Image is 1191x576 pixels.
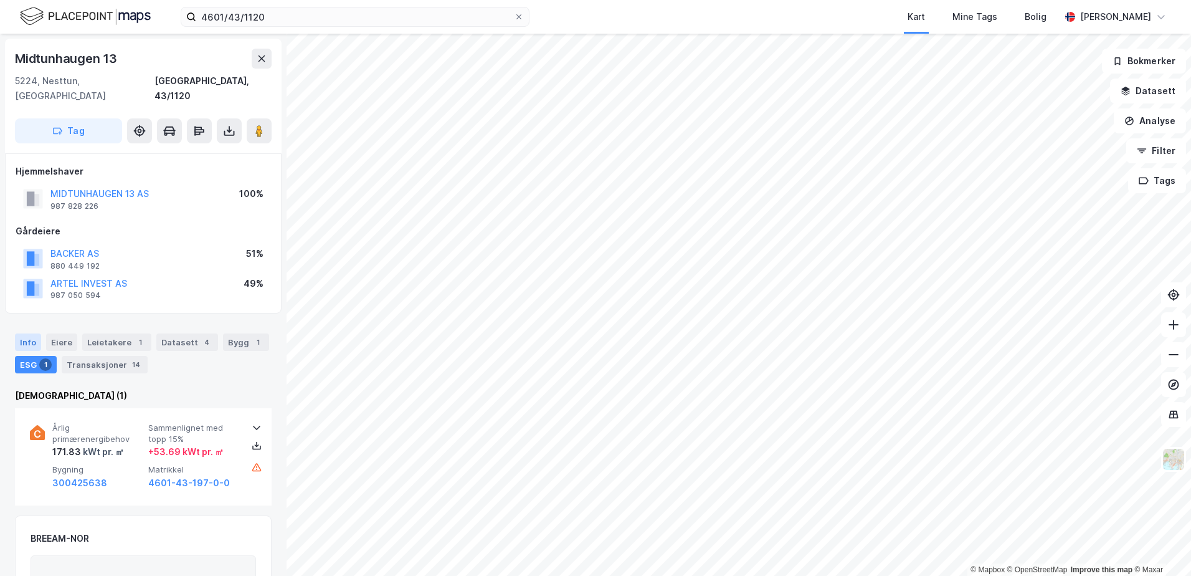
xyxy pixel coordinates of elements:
[1071,565,1132,574] a: Improve this map
[20,6,151,27] img: logo.f888ab2527a4732fd821a326f86c7f29.svg
[1025,9,1046,24] div: Bolig
[1080,9,1151,24] div: [PERSON_NAME]
[148,423,239,444] span: Sammenlignet med topp 15%
[16,224,271,239] div: Gårdeiere
[1128,168,1186,193] button: Tags
[31,531,89,546] div: BREEAM-NOR
[52,476,107,491] button: 300425638
[239,186,263,201] div: 100%
[908,9,925,24] div: Kart
[952,9,997,24] div: Mine Tags
[1007,565,1068,574] a: OpenStreetMap
[50,261,100,271] div: 880 449 192
[52,464,143,475] span: Bygning
[201,336,213,348] div: 4
[1114,108,1186,133] button: Analyse
[148,476,230,491] button: 4601-43-197-0-0
[1162,448,1185,471] img: Z
[246,246,263,261] div: 51%
[15,118,122,143] button: Tag
[16,164,271,179] div: Hjemmelshaver
[244,276,263,291] div: 49%
[134,336,146,348] div: 1
[50,201,98,211] div: 987 828 226
[81,444,124,459] div: kWt pr. ㎡
[252,336,264,348] div: 1
[52,423,143,444] span: Årlig primærenergibehov
[15,334,41,351] div: Info
[970,565,1005,574] a: Mapbox
[62,356,148,373] div: Transaksjoner
[223,334,269,351] div: Bygg
[130,358,143,371] div: 14
[46,334,77,351] div: Eiere
[148,464,239,475] span: Matrikkel
[148,444,224,459] div: + 53.69 kWt pr. ㎡
[1126,138,1186,163] button: Filter
[1110,79,1186,103] button: Datasett
[50,290,101,300] div: 987 050 594
[15,388,272,403] div: [DEMOGRAPHIC_DATA] (1)
[15,49,120,69] div: Midtunhaugen 13
[52,444,124,459] div: 171.83
[154,74,272,103] div: [GEOGRAPHIC_DATA], 43/1120
[15,356,57,373] div: ESG
[82,334,151,351] div: Leietakere
[156,334,218,351] div: Datasett
[1129,516,1191,576] iframe: Chat Widget
[1102,49,1186,74] button: Bokmerker
[15,74,154,103] div: 5224, Nesttun, [GEOGRAPHIC_DATA]
[196,7,514,26] input: Søk på adresse, matrikkel, gårdeiere, leietakere eller personer
[39,358,52,371] div: 1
